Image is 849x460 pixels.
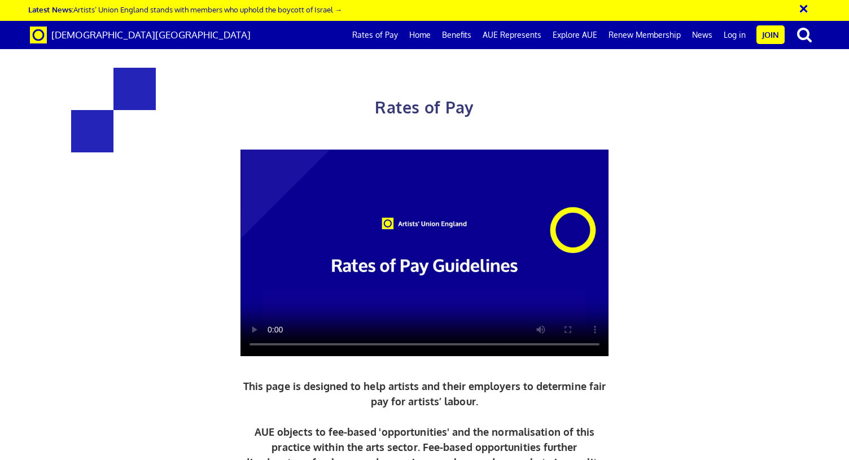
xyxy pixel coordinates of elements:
[21,21,259,49] a: Brand [DEMOGRAPHIC_DATA][GEOGRAPHIC_DATA]
[477,21,547,49] a: AUE Represents
[718,21,751,49] a: Log in
[28,5,73,14] strong: Latest News:
[375,97,474,117] span: Rates of Pay
[51,29,251,41] span: [DEMOGRAPHIC_DATA][GEOGRAPHIC_DATA]
[603,21,686,49] a: Renew Membership
[347,21,404,49] a: Rates of Pay
[756,25,785,44] a: Join
[436,21,477,49] a: Benefits
[787,23,822,46] button: search
[547,21,603,49] a: Explore AUE
[686,21,718,49] a: News
[404,21,436,49] a: Home
[28,5,342,14] a: Latest News:Artists’ Union England stands with members who uphold the boycott of Israel →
